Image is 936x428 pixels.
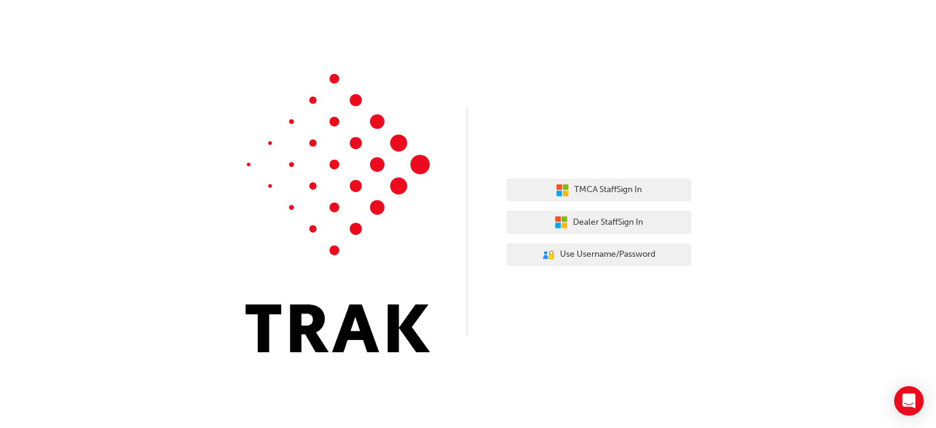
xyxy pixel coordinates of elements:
[574,183,642,197] span: TMCA Staff Sign In
[894,386,924,416] div: Open Intercom Messenger
[246,74,430,352] img: Trak
[573,216,643,230] span: Dealer Staff Sign In
[506,211,691,234] button: Dealer StaffSign In
[560,248,655,262] span: Use Username/Password
[506,243,691,267] button: Use Username/Password
[506,179,691,202] button: TMCA StaffSign In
